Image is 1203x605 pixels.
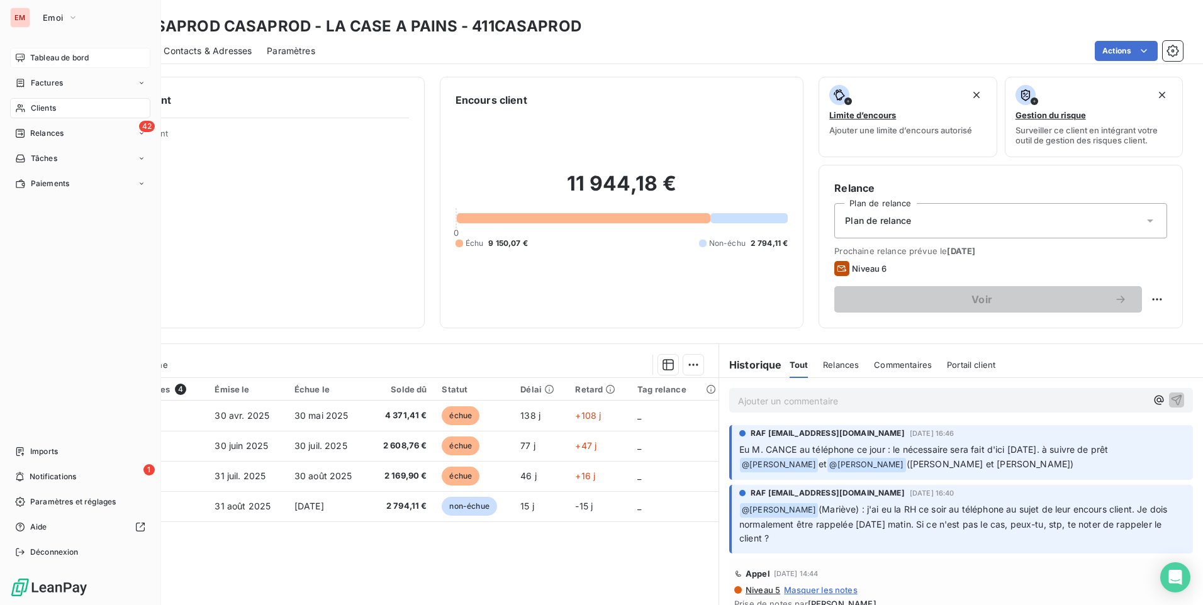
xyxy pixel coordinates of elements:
div: Retard [575,384,622,394]
span: _ [637,501,641,511]
a: Aide [10,517,150,537]
span: Tâches [31,153,57,164]
h6: Historique [719,357,782,372]
span: Gestion du risque [1016,110,1086,120]
span: Factures [31,77,63,89]
span: Commentaires [874,360,932,370]
span: Masquer les notes [784,585,858,595]
span: Plan de relance [845,214,911,227]
span: +16 j [575,470,595,481]
span: Relances [823,360,859,370]
span: RAF [EMAIL_ADDRESS][DOMAIN_NAME] [751,428,905,439]
span: [DATE] 16:40 [910,489,954,497]
span: échue [442,467,479,486]
h6: Encours client [456,92,527,108]
div: Délai [520,384,560,394]
span: [DATE] [947,246,975,256]
span: Aide [30,521,47,533]
span: Ajouter une limite d’encours autorisé [829,125,972,135]
span: _ [637,470,641,481]
span: 1 [143,464,155,475]
span: (Mariève) : j'ai eu la RH ce soir au téléphone au sujet de leur encours client. Je dois normaleme... [739,504,1170,544]
span: 2 608,76 € [376,440,427,452]
h6: Informations client [76,92,409,108]
span: 30 août 2025 [294,470,352,481]
span: 2 794,11 € [376,500,427,513]
span: Clients [31,103,56,114]
span: Emoi [43,13,63,23]
span: 42 [139,121,155,132]
span: 30 avr. 2025 [215,410,269,421]
div: Émise le [215,384,279,394]
span: 15 j [520,501,534,511]
span: Limite d’encours [829,110,896,120]
h3: 411CASAPROD CASAPROD - LA CASE A PAINS - 411CASAPROD [111,15,581,38]
h6: Relance [834,180,1167,196]
span: Notifications [30,471,76,482]
span: 30 juil. 2025 [294,440,347,451]
span: [DATE] [294,501,324,511]
span: Tableau de bord [30,52,89,64]
span: Non-échu [709,238,746,249]
span: [DATE] 14:44 [774,570,819,577]
span: Paramètres et réglages [30,496,116,508]
button: Gestion du risqueSurveiller ce client en intégrant votre outil de gestion des risques client. [1005,77,1183,157]
span: 4 [175,384,186,395]
span: Relances [30,128,64,139]
div: Tag relance [637,384,711,394]
span: 2 169,90 € [376,470,427,482]
span: -15 j [575,501,593,511]
span: Paramètres [267,45,315,57]
span: 30 mai 2025 [294,410,349,421]
span: échue [442,406,479,425]
span: Échu [466,238,484,249]
div: Open Intercom Messenger [1160,562,1190,592]
span: Voir [849,294,1114,304]
span: Niveau 6 [852,264,887,274]
span: @ [PERSON_NAME] [740,503,818,518]
span: 77 j [520,440,535,451]
span: Appel [746,569,770,579]
span: ([PERSON_NAME] et [PERSON_NAME]) [907,458,1074,469]
span: 31 juil. 2025 [215,470,266,481]
span: @ [PERSON_NAME] [740,458,818,472]
span: 46 j [520,470,537,481]
button: Actions [1095,41,1158,61]
span: 0 [454,228,459,238]
span: et [819,458,827,469]
span: Contacts & Adresses [164,45,252,57]
div: Échue le [294,384,361,394]
span: Portail client [947,360,995,370]
span: Prochaine relance prévue le [834,246,1167,256]
div: Solde dû [376,384,427,394]
span: 138 j [520,410,540,421]
div: EM [10,8,30,28]
span: Surveiller ce client en intégrant votre outil de gestion des risques client. [1016,125,1172,145]
span: Paiements [31,178,69,189]
h2: 11 944,18 € [456,171,788,209]
span: 31 août 2025 [215,501,271,511]
span: RAF [EMAIL_ADDRESS][DOMAIN_NAME] [751,487,905,499]
span: _ [637,410,641,421]
span: +47 j [575,440,596,451]
span: 2 794,11 € [751,238,788,249]
span: Propriétés Client [101,128,409,146]
span: Imports [30,446,58,457]
button: Limite d’encoursAjouter une limite d’encours autorisé [819,77,997,157]
div: Statut [442,384,505,394]
span: échue [442,436,479,455]
span: Tout [790,360,809,370]
span: non-échue [442,497,496,516]
span: 4 371,41 € [376,409,427,422]
span: Eu M. CANCE au téléphone ce jour : le nécessaire sera fait d'ici [DATE]. à suivre de prêt [739,444,1108,455]
span: 9 150,07 € [488,238,528,249]
button: Voir [834,286,1142,313]
span: _ [637,440,641,451]
span: +108 j [575,410,601,421]
span: [DATE] 16:46 [910,430,954,437]
span: 30 juin 2025 [215,440,268,451]
span: @ [PERSON_NAME] [827,458,905,472]
span: Déconnexion [30,547,79,558]
img: Logo LeanPay [10,577,88,597]
span: Niveau 5 [744,585,780,595]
